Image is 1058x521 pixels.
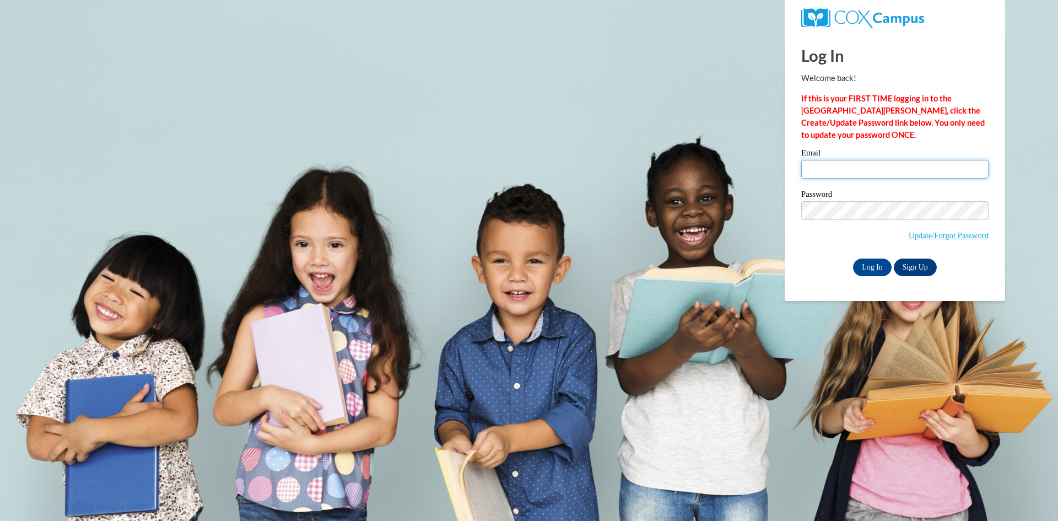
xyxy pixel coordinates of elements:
a: Update/Forgot Password [909,231,989,240]
input: Log In [853,259,892,276]
label: Email [801,149,989,160]
h1: Log In [801,44,989,67]
p: Welcome back! [801,72,989,84]
label: Password [801,190,989,201]
a: Sign Up [894,259,937,276]
a: COX Campus [801,13,924,22]
strong: If this is your FIRST TIME logging in to the [GEOGRAPHIC_DATA][PERSON_NAME], click the Create/Upd... [801,94,985,139]
img: COX Campus [801,8,924,28]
